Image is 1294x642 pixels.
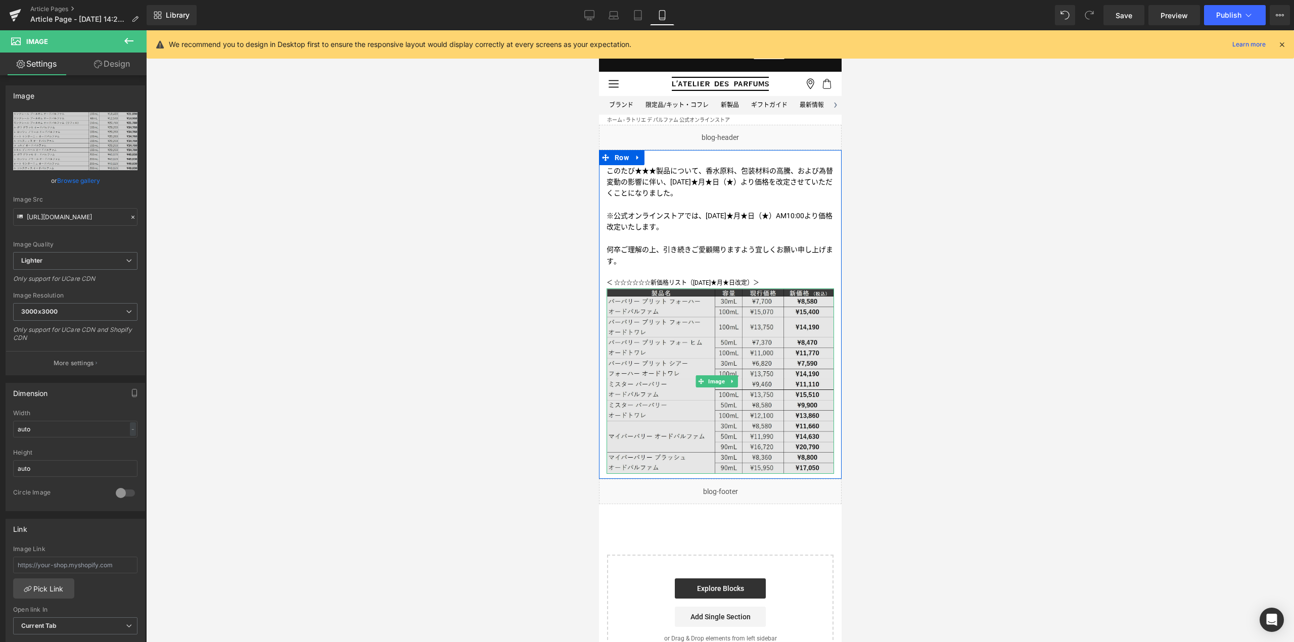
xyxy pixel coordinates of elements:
div: Dimension [13,383,48,398]
a: Expand / Collapse [32,120,45,135]
a: Mobile [650,5,674,25]
div: - [130,422,136,436]
a: Explore Blocks [76,548,167,568]
p: or Drag & Drop elements from left sidebar [24,605,218,612]
input: auto [13,460,137,477]
nav: breadcrumbs [8,85,131,94]
span: › [24,87,26,92]
a: Browse gallery [57,172,100,189]
div: Link [13,519,27,533]
a: Tablet [626,5,650,25]
button: Undo [1055,5,1075,25]
input: https://your-shop.myshopify.com [13,557,137,573]
span: Preview [1161,10,1188,21]
div: Open link In [13,606,137,613]
input: Link [13,208,137,226]
span: Save [1116,10,1132,21]
a: ブランド [10,70,34,80]
input: auto [13,421,137,437]
p: 何卒ご理解の上、引き続きご愛顧賜りますよう宜しくお願い申し上げます。 [8,214,235,236]
a: Desktop [577,5,602,25]
div: Height [13,449,137,456]
img: ラトリエ デ パルファム 公式オンラインストア [73,46,170,61]
div: Only support for UCare CDN [13,275,137,289]
div: Image Link [13,546,137,553]
span: Image [107,345,128,357]
p: このたび★★★製品について、香水原料、包装材料の高騰、および為替変動の影響に伴い、[DATE]★月★日（★）より価格を改定させていただくことになりました。 [8,135,235,169]
p: ＜ ☆☆☆☆☆☆新価格リスト（[DATE]★月★日改定）＞ [8,248,235,258]
span: Article Page - [DATE] 14:27:23 [30,15,127,23]
b: 3000x3000 [21,308,58,315]
a: Laptop [602,5,626,25]
a: Article Pages [30,5,147,13]
div: Width [13,410,137,417]
a: Expand / Collapse [128,345,138,357]
button: More [1270,5,1290,25]
p: ※公式オンラインストアでは、[DATE]★月★日（★）AM10:00より価格改定いたします。 [8,180,235,203]
button: More settings [6,351,145,375]
span: こちらから [155,22,186,29]
a: Add Single Section [76,576,167,597]
button: Redo [1079,5,1099,25]
div: Open Intercom Messenger [1260,608,1284,632]
p: We recommend you to design in Desktop first to ensure the responsive layout would display correct... [169,39,631,50]
b: Current Tab [21,622,57,629]
a: ギフトガイド [152,70,189,80]
button: Publish [1204,5,1266,25]
a: Design [75,53,149,75]
span: Row [13,120,32,135]
div: Image Src [13,196,137,203]
div: Only support for UCare CDN and Shopify CDN [13,326,137,349]
a: New Library [147,5,197,25]
span: Publish [1216,11,1241,19]
a: 新製品 [122,70,140,80]
a: LINE公式アカウントの友だち追加はこちらから [58,22,186,29]
span: Image [26,37,48,45]
span: Library [166,11,190,20]
div: Circle Image [13,488,106,499]
div: Image Resolution [13,292,137,299]
p: [全製品対象] ご購入で選べるサンプル2点プレゼント！ [10,10,233,21]
div: Image [13,86,34,100]
span: ラトリエ デ パルファム 公式オンラインストア [27,87,131,92]
p: More settings [54,359,94,368]
a: 限定品/キット・コフレ [47,70,110,80]
b: Lighter [21,257,42,264]
div: Image Quality [13,241,137,248]
a: Preview [1148,5,1200,25]
div: or [13,175,137,186]
a: Learn more [1228,38,1270,51]
a: Pick Link [13,578,74,599]
p: › [222,63,239,86]
a: ホーム [8,87,23,92]
a: 最新情報 [201,70,225,80]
